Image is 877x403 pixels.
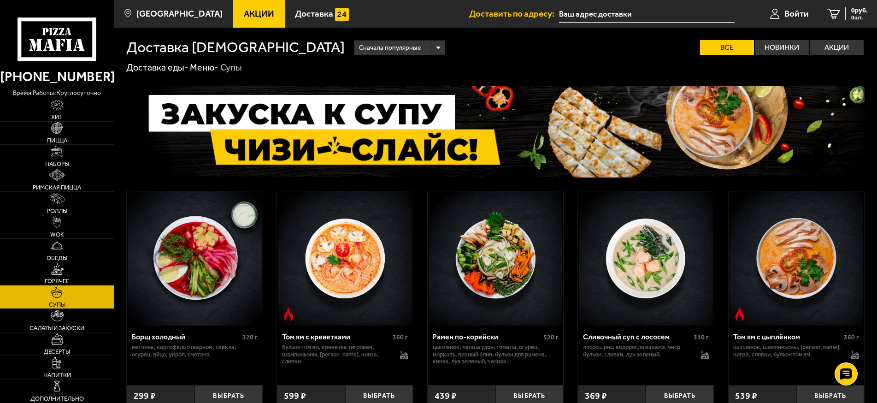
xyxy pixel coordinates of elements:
img: Острое блюдо [733,307,747,321]
span: Супы [49,302,65,308]
p: лосось, рис, водоросли вакамэ, мисо бульон, сливки, лук зеленый. [583,344,691,358]
p: цыпленок, лапша удон, томаты, огурец, морковь, яичный блин, бульон для рамена, кинза, лук зеленый... [433,344,559,366]
span: WOK [50,231,64,237]
span: Роллы [47,208,67,214]
a: Сливочный суп с лососем [578,191,714,325]
span: Доставить по адресу: [469,9,559,18]
a: Острое блюдоТом ям с цыплёнком [729,191,865,325]
img: Сливочный суп с лососем [579,191,712,325]
h1: Доставка [DEMOGRAPHIC_DATA] [126,40,345,55]
label: Все [700,40,754,55]
a: Рамен по-корейски [428,191,564,325]
label: Акции [810,40,864,55]
div: Рамен по-корейски [433,332,541,341]
div: Сливочный суп с лососем [583,332,691,341]
div: Том ям с креветками [282,332,390,341]
span: Напитки [43,372,71,378]
span: 439 ₽ [435,391,457,401]
span: Горячее [45,278,69,284]
div: Том ям с цыплёнком [733,332,842,341]
span: Обеды [47,255,67,261]
p: цыпленок, шампиньоны, [PERSON_NAME], кинза, сливки, бульон том ям. [733,344,842,358]
span: Наборы [45,161,69,167]
span: 360 г [393,333,408,341]
span: 0 шт. [851,15,868,20]
img: Рамен по-корейски [429,191,562,325]
span: 0 руб. [851,7,868,14]
span: 520 г [543,333,559,341]
img: Острое блюдо [282,307,295,321]
span: 369 ₽ [585,391,607,401]
span: 310 г [694,333,709,341]
span: Сначала популярные [359,39,421,57]
a: Борщ холодный [127,191,263,325]
span: 320 г [242,333,258,341]
span: Десерты [44,349,70,355]
p: бульон том ям, креветка тигровая, шампиньоны, [PERSON_NAME], кинза, сливки. [282,344,390,366]
span: [GEOGRAPHIC_DATA] [136,9,223,18]
p: ветчина, картофель отварной , свёкла, огурец, яйцо, укроп, сметана. [132,344,258,358]
span: Римская пицца [33,184,81,190]
label: Новинки [755,40,809,55]
span: 299 ₽ [134,391,156,401]
span: Пицца [47,137,67,143]
a: Острое блюдоТом ям с креветками [277,191,413,325]
span: 539 ₽ [735,391,757,401]
span: 360 г [844,333,859,341]
div: Борщ холодный [132,332,240,341]
span: Акции [244,9,274,18]
span: Войти [784,9,809,18]
input: Ваш адрес доставки [559,6,735,23]
img: Борщ холодный [128,191,261,325]
div: Супы [220,62,242,74]
img: 15daf4d41897b9f0e9f617042186c801.svg [335,8,349,22]
span: Хит [51,114,63,120]
span: Дополнительно [30,396,84,402]
span: Салаты и закуски [29,325,84,331]
span: 599 ₽ [284,391,306,401]
a: Меню- [190,62,218,73]
a: Доставка еды- [126,62,188,73]
img: Том ям с креветками [278,191,412,325]
img: Том ям с цыплёнком [730,191,863,325]
span: Доставка [295,9,333,18]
